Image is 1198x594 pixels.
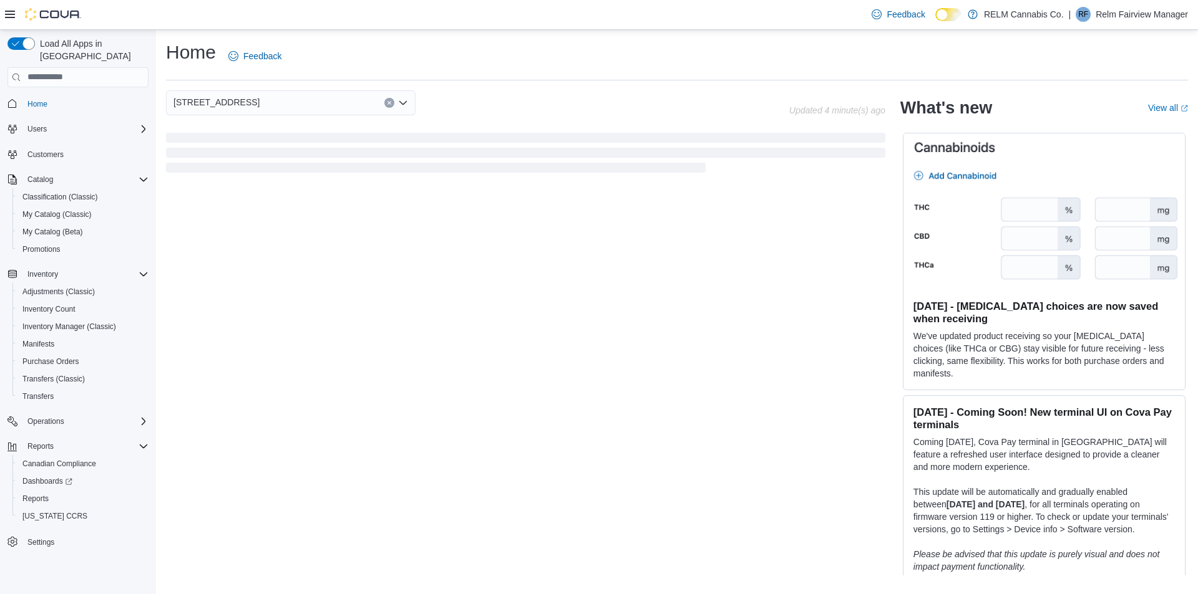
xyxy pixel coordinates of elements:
[7,90,149,583] nav: Complex example
[17,371,90,386] a: Transfers (Classic)
[17,354,149,369] span: Purchase Orders
[22,96,149,112] span: Home
[17,474,149,489] span: Dashboards
[17,319,149,334] span: Inventory Manager (Classic)
[22,192,98,202] span: Classification (Classic)
[1069,7,1071,22] p: |
[22,439,149,454] span: Reports
[17,302,80,317] a: Inventory Count
[22,267,63,282] button: Inventory
[2,532,153,550] button: Settings
[17,509,92,524] a: [US_STATE] CCRS
[2,145,153,163] button: Customers
[17,491,149,506] span: Reports
[22,414,149,429] span: Operations
[22,357,79,366] span: Purchase Orders
[17,456,149,471] span: Canadian Compliance
[867,2,930,27] a: Feedback
[243,50,281,62] span: Feedback
[22,304,75,314] span: Inventory Count
[935,8,962,21] input: Dark Mode
[27,99,47,109] span: Home
[17,224,149,239] span: My Catalog (Beta)
[12,335,153,353] button: Manifests
[166,40,216,65] h1: Home
[12,490,153,507] button: Reports
[22,339,54,349] span: Manifests
[12,388,153,405] button: Transfers
[12,472,153,490] a: Dashboards
[27,124,47,134] span: Users
[17,224,88,239] a: My Catalog (Beta)
[25,8,81,21] img: Cova
[984,7,1064,22] p: RELM Cannabis Co.
[398,98,408,108] button: Open list of options
[2,120,153,138] button: Users
[12,300,153,318] button: Inventory Count
[913,406,1175,431] h3: [DATE] - Coming Soon! New terminal UI on Cova Pay terminals
[173,95,260,110] span: [STREET_ADDRESS]
[12,353,153,370] button: Purchase Orders
[2,171,153,188] button: Catalog
[2,266,153,283] button: Inventory
[22,97,52,112] a: Home
[17,371,149,386] span: Transfers (Classic)
[22,511,87,521] span: [US_STATE] CCRS
[27,537,54,547] span: Settings
[17,207,97,222] a: My Catalog (Classic)
[17,242,149,257] span: Promotions
[17,354,84,369] a: Purchase Orders
[17,509,149,524] span: Washington CCRS
[22,267,149,282] span: Inventory
[12,283,153,300] button: Adjustments (Classic)
[17,284,149,299] span: Adjustments (Classic)
[17,389,59,404] a: Transfers
[2,438,153,455] button: Reports
[27,150,64,160] span: Customers
[22,534,149,549] span: Settings
[935,21,936,22] span: Dark Mode
[17,189,149,204] span: Classification (Classic)
[12,455,153,472] button: Canadian Compliance
[17,319,121,334] a: Inventory Manager (Classic)
[22,494,49,504] span: Reports
[22,287,95,297] span: Adjustments (Classic)
[22,147,69,162] a: Customers
[12,206,153,223] button: My Catalog (Classic)
[22,439,59,454] button: Reports
[1148,103,1188,113] a: View allExternal link
[913,436,1175,473] p: Coming [DATE], Cova Pay terminal in [GEOGRAPHIC_DATA] will feature a refreshed user interface des...
[17,389,149,404] span: Transfers
[1078,7,1088,22] span: RF
[12,370,153,388] button: Transfers (Classic)
[913,486,1175,535] p: This update will be automatically and gradually enabled between , for all terminals operating on ...
[27,416,64,426] span: Operations
[35,37,149,62] span: Load All Apps in [GEOGRAPHIC_DATA]
[913,330,1175,380] p: We've updated product receiving so your [MEDICAL_DATA] choices (like THCa or CBG) stay visible fo...
[17,284,100,299] a: Adjustments (Classic)
[17,474,77,489] a: Dashboards
[223,44,286,69] a: Feedback
[17,207,149,222] span: My Catalog (Classic)
[22,172,149,187] span: Catalog
[27,441,54,451] span: Reports
[2,95,153,113] button: Home
[12,188,153,206] button: Classification (Classic)
[22,146,149,162] span: Customers
[17,337,149,352] span: Manifests
[22,391,54,401] span: Transfers
[12,318,153,335] button: Inventory Manager (Classic)
[17,302,149,317] span: Inventory Count
[789,105,885,115] p: Updated 4 minute(s) ago
[17,242,66,257] a: Promotions
[17,189,103,204] a: Classification (Classic)
[12,223,153,241] button: My Catalog (Beta)
[887,8,925,21] span: Feedback
[22,414,69,429] button: Operations
[22,459,96,469] span: Canadian Compliance
[22,374,85,384] span: Transfers (Classic)
[22,227,83,237] span: My Catalog (Beta)
[166,135,885,175] span: Loading
[22,122,149,137] span: Users
[17,491,54,506] a: Reports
